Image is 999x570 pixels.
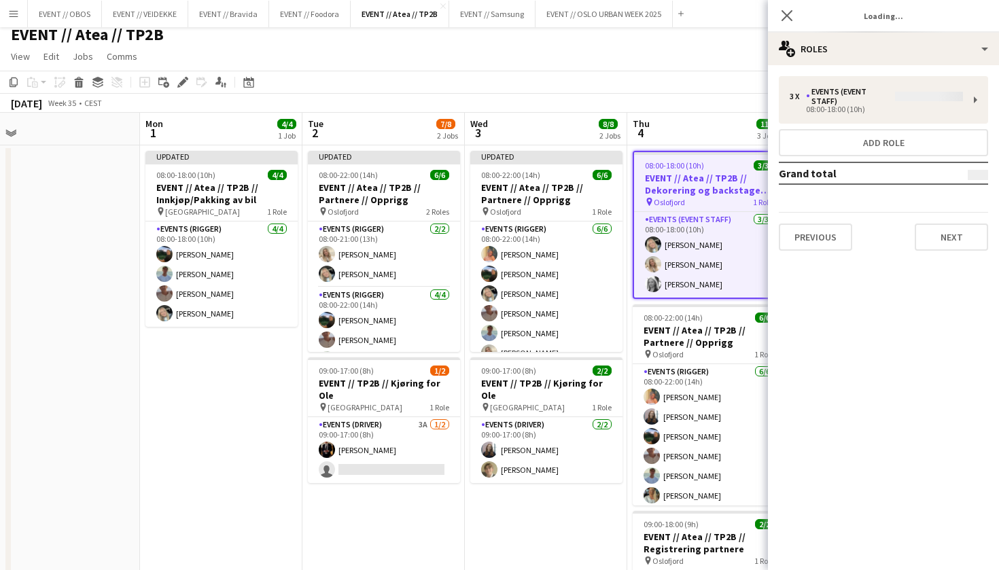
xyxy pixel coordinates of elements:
h3: EVENT // TP2B // Kjøring for Ole [308,377,460,402]
span: 3 [468,125,488,141]
a: Edit [38,48,65,65]
div: Updated [145,151,298,162]
a: Jobs [67,48,99,65]
span: Mon [145,118,163,130]
h3: EVENT // TP2B // Kjøring for Ole [470,377,623,402]
span: [GEOGRAPHIC_DATA] [490,402,565,412]
span: 1 [143,125,163,141]
span: 08:00-22:00 (14h) [644,313,703,323]
span: 8/8 [599,119,618,129]
h1: EVENT // Atea // TP2B [11,24,164,45]
a: Comms [101,48,143,65]
button: EVENT // OSLO URBAN WEEK 2025 [536,1,673,27]
span: 7/8 [436,119,455,129]
span: 08:00-18:00 (10h) [645,160,704,171]
span: 11/11 [756,119,784,129]
span: Oslofjord [652,349,684,359]
app-card-role: Events (Driver)2/209:00-17:00 (8h)[PERSON_NAME][PERSON_NAME] [470,417,623,483]
span: 1 Role [267,207,287,217]
span: 1 Role [592,207,612,217]
app-card-role: Events (Rigger)2/208:00-21:00 (13h)[PERSON_NAME][PERSON_NAME] [308,221,460,287]
div: Roles [768,33,999,65]
span: 08:00-18:00 (10h) [156,170,215,180]
app-job-card: Updated08:00-18:00 (10h)4/4EVENT // Atea // TP2B // Innkjøp/Pakking av bil [GEOGRAPHIC_DATA]1 Rol... [145,151,298,327]
span: 2 [306,125,323,141]
span: 2/2 [593,366,612,376]
span: 1 Role [754,349,774,359]
div: [DATE] [11,96,42,110]
button: EVENT // Bravida [188,1,269,27]
span: Edit [43,50,59,63]
span: Oslofjord [490,207,521,217]
button: EVENT // Foodora [269,1,351,27]
app-card-role: Events (Rigger)6/608:00-22:00 (14h)[PERSON_NAME][PERSON_NAME][PERSON_NAME][PERSON_NAME][PERSON_NA... [633,364,785,509]
span: [GEOGRAPHIC_DATA] [165,207,240,217]
h3: EVENT // Atea // TP2B // Dekorering og backstage oppsett [634,172,784,196]
span: Comms [107,50,137,63]
button: Add role [779,129,988,156]
span: 1 Role [430,402,449,412]
h3: EVENT // Atea // TP2B // Partnere // Opprigg [470,181,623,206]
td: Grand total [779,162,932,184]
div: Updated [308,151,460,162]
span: 6/6 [430,170,449,180]
button: EVENT // VEIDEKKE [102,1,188,27]
app-card-role: Events (Rigger)6/608:00-22:00 (14h)[PERSON_NAME][PERSON_NAME][PERSON_NAME][PERSON_NAME][PERSON_NA... [470,221,623,366]
app-job-card: 09:00-17:00 (8h)1/2EVENT // TP2B // Kjøring for Ole [GEOGRAPHIC_DATA]1 RoleEvents (Driver)3A1/209... [308,357,460,483]
app-job-card: Updated08:00-22:00 (14h)6/6EVENT // Atea // TP2B // Partnere // Opprigg Oslofjord1 RoleEvents (Ri... [470,151,623,352]
span: 6/6 [755,313,774,323]
span: 4/4 [277,119,296,129]
button: EVENT // OBOS [28,1,102,27]
span: 09:00-17:00 (8h) [481,366,536,376]
div: 2 Jobs [599,130,620,141]
span: 1 Role [592,402,612,412]
span: 3/3 [754,160,773,171]
span: 09:00-17:00 (8h) [319,366,374,376]
span: Oslofjord [652,556,684,566]
app-card-role: Events (Event Staff)3/308:00-18:00 (10h)[PERSON_NAME][PERSON_NAME][PERSON_NAME] [634,212,784,298]
span: 2/2 [755,519,774,529]
h3: EVENT // Atea // TP2B // Innkjøp/Pakking av bil [145,181,298,206]
app-card-role: Events (Rigger)4/408:00-18:00 (10h)[PERSON_NAME][PERSON_NAME][PERSON_NAME][PERSON_NAME] [145,221,298,327]
h3: EVENT // Atea // TP2B // Partnere // Opprigg [308,181,460,206]
app-card-role: Events (Rigger)4/408:00-22:00 (14h)[PERSON_NAME][PERSON_NAME] [308,287,460,393]
span: Tue [308,118,323,130]
span: 4/4 [268,170,287,180]
app-job-card: Updated08:00-22:00 (14h)6/6EVENT // Atea // TP2B // Partnere // Opprigg Oslofjord2 RolesEvents (R... [308,151,460,352]
span: Oslofjord [654,197,685,207]
span: Oslofjord [328,207,359,217]
span: Thu [633,118,650,130]
span: Week 35 [45,98,79,108]
span: 6/6 [593,170,612,180]
div: 09:00-17:00 (8h)2/2EVENT // TP2B // Kjøring for Ole [GEOGRAPHIC_DATA]1 RoleEvents (Driver)2/209:0... [470,357,623,483]
span: View [11,50,30,63]
span: 2 Roles [426,207,449,217]
app-job-card: 08:00-22:00 (14h)6/6EVENT // Atea // TP2B // Partnere // Opprigg Oslofjord1 RoleEvents (Rigger)6/... [633,304,785,505]
button: EVENT // Atea // TP2B [351,1,449,27]
h3: Loading... [768,7,999,24]
span: 1 Role [753,197,773,207]
span: Jobs [73,50,93,63]
div: CEST [84,98,102,108]
app-card-role: Events (Driver)3A1/209:00-17:00 (8h)[PERSON_NAME] [308,417,460,483]
div: 3 Jobs [757,130,783,141]
span: 09:00-18:00 (9h) [644,519,699,529]
h3: EVENT // Atea // TP2B // Registrering partnere [633,531,785,555]
button: Previous [779,224,852,251]
span: 1/2 [430,366,449,376]
a: View [5,48,35,65]
h3: EVENT // Atea // TP2B // Partnere // Opprigg [633,324,785,349]
span: 08:00-22:00 (14h) [319,170,378,180]
app-job-card: 08:00-18:00 (10h)3/3EVENT // Atea // TP2B // Dekorering og backstage oppsett Oslofjord1 RoleEvent... [633,151,785,299]
span: 4 [631,125,650,141]
span: [GEOGRAPHIC_DATA] [328,402,402,412]
span: Wed [470,118,488,130]
button: Next [915,224,988,251]
span: 1 Role [754,556,774,566]
button: EVENT // Samsung [449,1,536,27]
